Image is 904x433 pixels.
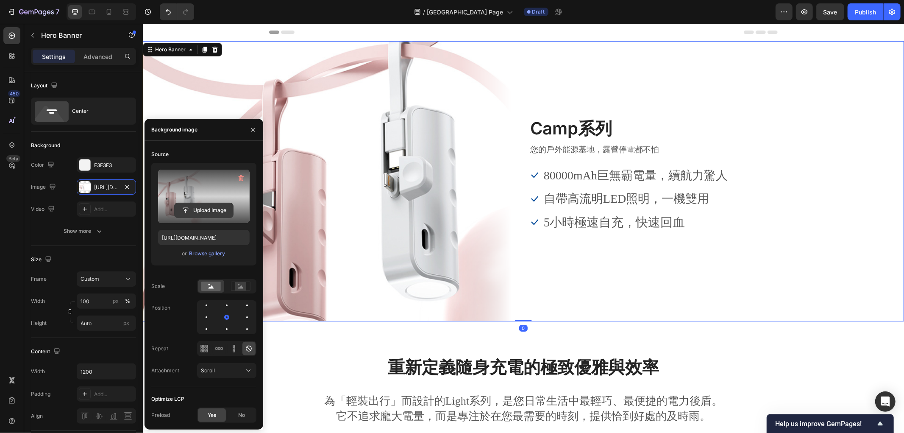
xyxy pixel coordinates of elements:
[151,304,170,312] div: Position
[31,368,45,375] div: Width
[401,190,585,207] p: 5小時極速自充，快速回血
[238,411,245,419] span: No
[123,320,129,326] span: px
[400,142,586,161] div: Rich Text Editor. Editing area: main
[189,250,225,257] div: Browse gallery
[400,189,586,208] div: Rich Text Editor. Editing area: main
[855,8,876,17] div: Publish
[111,296,121,306] button: %
[31,182,58,193] div: Image
[775,419,885,429] button: Show survey - Help us improve GemPages!
[11,22,45,30] div: Hero Banner
[158,230,250,245] input: https://example.com/image.jpg
[41,30,113,40] p: Hero Banner
[77,293,136,309] input: px%
[775,420,875,428] span: Help us improve GemPages!
[31,275,47,283] label: Frame
[72,101,124,121] div: Center
[31,297,45,305] label: Width
[94,391,134,398] div: Add...
[31,142,60,149] div: Background
[400,166,586,184] div: Rich Text Editor. Editing area: main
[387,93,628,117] h2: Rich Text Editor. Editing area: main
[42,52,66,61] p: Settings
[151,282,165,290] div: Scale
[122,296,133,306] button: px
[401,143,585,160] p: 80000mAh巨無霸電量，續航力驚人
[387,120,628,132] div: Rich Text Editor. Editing area: main
[189,249,225,258] button: Browse gallery
[31,80,59,92] div: Layout
[31,390,50,398] div: Padding
[387,94,627,116] p: Camp系列
[83,52,112,61] p: Advanced
[182,249,187,259] span: or
[31,346,62,358] div: Content
[174,203,234,218] button: Upload Image
[816,3,844,20] button: Save
[113,297,119,305] div: px
[6,155,20,162] div: Beta
[77,316,136,331] input: px
[31,159,56,171] div: Color
[31,223,136,239] button: Show more
[197,363,256,378] button: Scroll
[532,8,545,16] span: Draft
[151,367,179,374] div: Attachment
[31,204,56,215] div: Video
[427,8,503,17] span: [GEOGRAPHIC_DATA] Page
[875,391,896,412] div: Open Intercom Messenger
[94,206,134,213] div: Add...
[125,297,130,305] div: %
[151,151,169,158] div: Source
[8,90,20,97] div: 450
[31,319,47,327] label: Height
[151,345,168,352] div: Repeat
[31,412,43,420] div: Align
[3,3,63,20] button: 7
[94,184,119,191] div: [URL][DOMAIN_NAME]
[94,162,134,169] div: F3F3F3
[376,301,385,308] div: 0
[201,367,215,374] span: Scroll
[151,395,184,403] div: Optimize LCP
[423,8,426,17] span: /
[160,3,194,20] div: Undo/Redo
[56,7,59,17] p: 7
[77,271,136,287] button: Custom
[64,227,103,235] div: Show more
[151,411,170,419] div: Preload
[176,370,585,401] p: 為「輕裝出行」而設計的Light系列，是您日常生活中最輕巧、最便捷的電力後盾。它不追求龐大電量，而是專注於在您最需要的時刻，提供恰到好處的及時雨。
[401,167,585,183] p: 自帶高流明LED照明，一機雙用
[77,364,136,379] input: Auto
[151,126,197,134] div: Background image
[143,24,904,433] iframe: Design area
[31,254,53,265] div: Size
[245,333,516,354] strong: 重新定義隨身充電的極致優雅與效率
[387,121,627,131] p: 您的戶外能源基地，露營停電都不怕
[848,3,883,20] button: Publish
[81,275,99,283] span: Custom
[823,8,837,16] span: Save
[208,411,216,419] span: Yes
